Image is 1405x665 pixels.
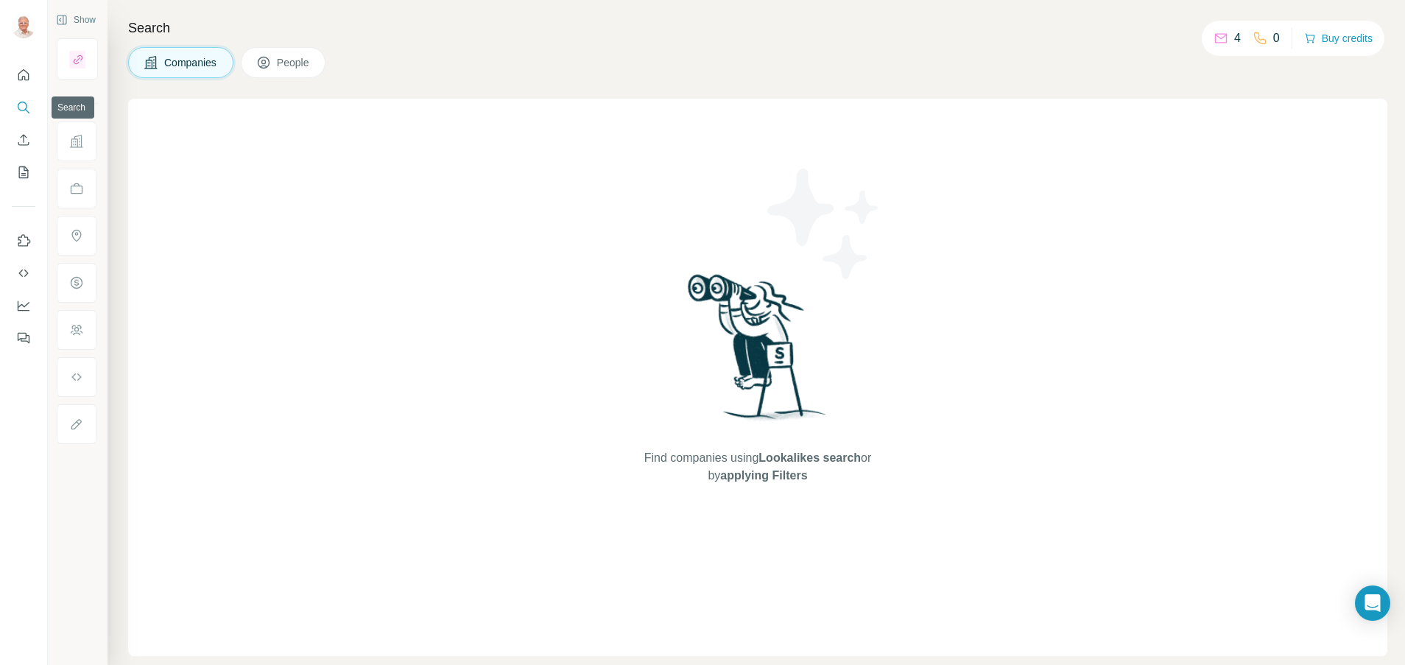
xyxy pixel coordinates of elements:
button: Search [12,94,35,121]
button: Quick start [12,62,35,88]
button: Enrich CSV [12,127,35,153]
img: Surfe Illustration - Woman searching with binoculars [681,270,834,434]
p: 0 [1273,29,1280,47]
div: Open Intercom Messenger [1355,585,1390,621]
span: Find companies using or by [640,449,876,485]
button: Dashboard [12,292,35,319]
h4: Search [128,18,1387,38]
button: Use Surfe API [12,260,35,286]
img: Surfe Illustration - Stars [758,158,890,290]
button: My lists [12,159,35,186]
button: Use Surfe on LinkedIn [12,228,35,254]
button: Show [46,9,106,31]
span: People [277,55,311,70]
button: Buy credits [1304,28,1373,49]
p: 4 [1234,29,1241,47]
img: Avatar [12,15,35,38]
span: Lookalikes search [758,451,861,464]
span: applying Filters [720,469,807,482]
button: Feedback [12,325,35,351]
span: Companies [164,55,218,70]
